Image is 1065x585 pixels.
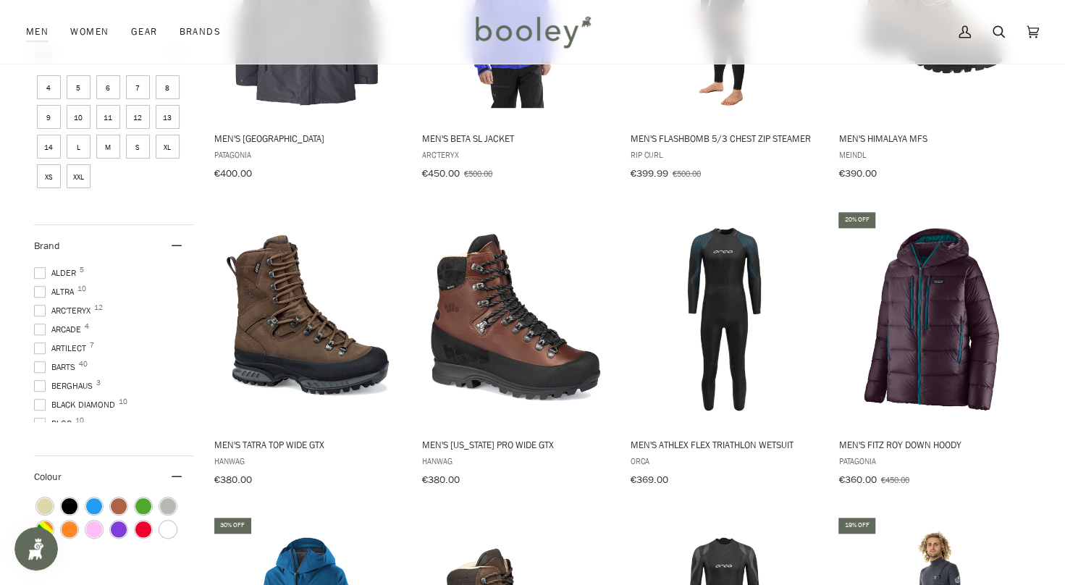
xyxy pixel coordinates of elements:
span: 4 [85,323,89,330]
span: Size: XL [156,135,180,159]
span: Hanwag [214,455,402,467]
img: Patagonia Men's Fitz Roy Down Hoody Obsidian Plum - Booley Galway [836,222,1028,414]
span: Colour: Red [135,521,151,537]
span: Brand [34,239,60,253]
span: Barts [34,361,80,374]
span: Colour: Brown [111,498,127,514]
img: Hanwag Men's Tatra Top Wide GTX Brown - Booley Galway [212,222,404,414]
span: Men's [GEOGRAPHIC_DATA] [214,132,402,145]
span: Men's Fitz Roy Down Hoody [838,438,1026,451]
span: €360.00 [838,473,876,487]
span: Colour: Grey [160,498,176,514]
img: Orca Men's Athlex Flex Triathlon Wetsuit Blue Flex - Booley Galway [628,222,820,414]
span: Size: 8 [156,75,180,99]
span: Size: L [67,135,90,159]
span: Patagonia [838,455,1026,467]
span: Size: 14 [37,135,61,159]
iframe: Button to open loyalty program pop-up [14,527,58,571]
span: €399.99 [631,167,668,180]
span: Colour: Black [62,498,77,514]
span: Alder [34,266,80,279]
span: Hanwag [422,455,610,467]
span: Size: XXL [67,164,90,188]
div: 30% off [214,518,251,533]
a: Men's Tatra Top Wide GTX [212,210,404,491]
a: Men's Fitz Roy Down Hoody [836,210,1028,491]
span: 5 [80,266,84,274]
span: Colour: Purple [111,521,127,537]
span: €380.00 [214,473,252,487]
a: Men's Alaska Pro Wide GTX [420,210,612,491]
span: Colour: Beige [37,498,53,514]
span: Patagonia [214,148,402,161]
span: 10 [119,398,127,405]
span: Men [26,25,49,39]
span: Black Diamond [34,398,119,411]
span: Rip Curl [631,148,818,161]
span: 12 [94,304,103,311]
span: 10 [75,417,84,424]
span: Size: 13 [156,105,180,129]
span: €500.00 [673,167,701,180]
div: 20% off [838,212,875,227]
span: Colour: Orange [62,521,77,537]
span: Size: XS [37,164,61,188]
span: Colour: Multicolour [37,521,53,537]
span: 7 [90,342,94,349]
span: Artilect [34,342,90,355]
span: Size: 10 [67,105,90,129]
span: Size: 9 [37,105,61,129]
span: Men's Tatra Top Wide GTX [214,438,402,451]
a: Men's Athlex Flex Triathlon Wetsuit [628,210,820,491]
span: BLOC [34,417,76,430]
span: 10 [77,285,86,292]
span: Meindl [838,148,1026,161]
span: 3 [96,379,101,387]
span: Size: 12 [126,105,150,129]
span: Arc'teryx [34,304,95,317]
span: €400.00 [214,167,252,180]
div: 19% off [838,518,875,533]
span: Size: 4 [37,75,61,99]
span: Arc'teryx [422,148,610,161]
span: Size: 11 [96,105,120,129]
span: Arcade [34,323,85,336]
span: Berghaus [34,379,97,392]
span: Brands [179,25,221,39]
img: Booley [469,11,596,53]
span: Size: S [126,135,150,159]
span: Colour: Pink [86,521,102,537]
span: €450.00 [422,167,460,180]
span: Colour: Green [135,498,151,514]
span: Men's Himalaya MFS [838,132,1026,145]
span: €500.00 [464,167,492,180]
span: Men's FlashBomb 5/3 Chest Zip Steamer [631,132,818,145]
span: €390.00 [838,167,876,180]
span: 40 [79,361,88,368]
span: €450.00 [880,474,909,486]
img: Hanwag Men's Alaska Pro Wide GTX Century / Black - Booley Galway [420,222,612,414]
span: €380.00 [422,473,460,487]
span: Men's [US_STATE] Pro Wide GTX [422,438,610,451]
span: €369.00 [631,473,668,487]
span: Size: M [96,135,120,159]
span: Gear [131,25,158,39]
span: Size: 6 [96,75,120,99]
span: Size: 7 [126,75,150,99]
span: Colour: Blue [86,498,102,514]
span: Altra [34,285,78,298]
span: Men's Athlex Flex Triathlon Wetsuit [631,438,818,451]
span: Women [70,25,109,39]
span: Orca [631,455,818,467]
span: Size: 5 [67,75,90,99]
span: Men's Beta SL Jacket [422,132,610,145]
span: Colour [34,470,72,484]
span: Colour: White [160,521,176,537]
